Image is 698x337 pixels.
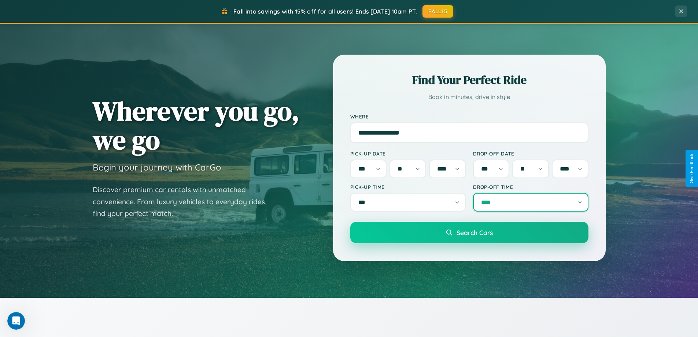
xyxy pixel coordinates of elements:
[422,5,453,18] button: FALL15
[233,8,417,15] span: Fall into savings with 15% off for all users! Ends [DATE] 10am PT.
[93,96,299,154] h1: Wherever you go, we go
[7,312,25,330] iframe: Intercom live chat
[350,150,466,157] label: Pick-up Date
[350,92,588,102] p: Book in minutes, drive in style
[93,184,276,220] p: Discover premium car rentals with unmatched convenience. From luxury vehicles to everyday rides, ...
[689,154,694,183] div: Give Feedback
[473,184,588,190] label: Drop-off Time
[473,150,588,157] label: Drop-off Date
[350,72,588,88] h2: Find Your Perfect Ride
[350,113,588,120] label: Where
[457,228,493,237] span: Search Cars
[350,184,466,190] label: Pick-up Time
[350,222,588,243] button: Search Cars
[93,162,221,173] h3: Begin your journey with CarGo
